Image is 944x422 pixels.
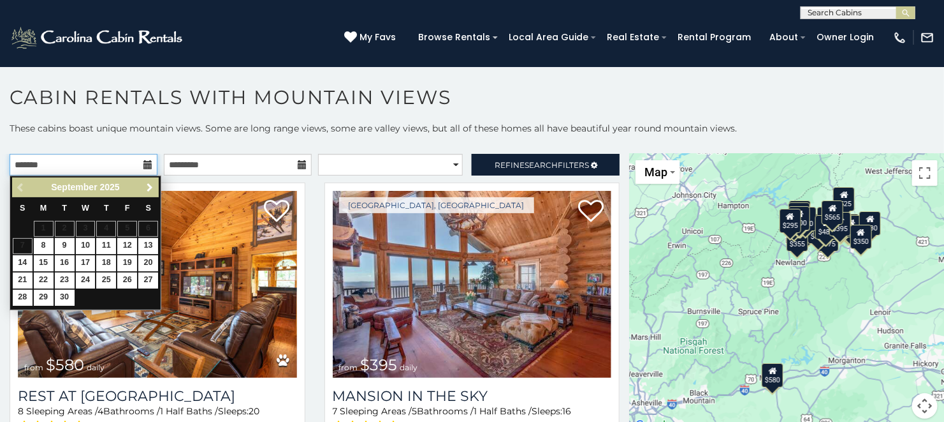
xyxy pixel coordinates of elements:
[817,227,839,251] div: $375
[55,238,75,254] a: 9
[34,273,54,289] a: 22
[55,290,75,306] a: 30
[495,160,589,170] span: Refine Filters
[138,238,158,254] a: 13
[249,405,259,417] span: 20
[472,154,620,176] a: RefineSearchFilters
[104,204,109,213] span: Thursday
[788,202,810,226] div: $310
[780,209,801,233] div: $295
[96,238,116,254] a: 11
[18,388,297,405] h3: Rest at Mountain Crest
[20,204,25,213] span: Sunday
[13,273,33,289] a: 21
[55,273,75,289] a: 23
[600,27,665,47] a: Real Estate
[34,290,54,306] a: 29
[55,255,75,271] a: 16
[76,255,96,271] a: 17
[138,255,158,271] a: 20
[18,405,24,417] span: 8
[762,363,784,387] div: $580
[117,273,137,289] a: 26
[912,393,938,419] button: Map camera controls
[412,27,497,47] a: Browse Rentals
[787,227,808,252] div: $355
[563,405,572,417] span: 16
[10,25,186,50] img: White-1-2.png
[763,27,804,47] a: About
[830,211,852,236] div: $395
[333,191,612,378] img: Mansion In The Sky
[859,211,881,236] div: $930
[146,204,151,213] span: Saturday
[98,405,103,417] span: 4
[96,273,116,289] a: 25
[502,27,595,47] a: Local Area Guide
[333,191,612,378] a: Mansion In The Sky from $395 daily
[359,31,396,44] span: My Favs
[789,200,811,225] div: $325
[525,160,558,170] span: Search
[13,290,33,306] a: 28
[117,238,137,254] a: 12
[18,388,297,405] a: Rest at [GEOGRAPHIC_DATA]
[810,27,880,47] a: Owner Login
[82,204,89,213] span: Wednesday
[831,213,852,237] div: $675
[46,356,84,374] span: $580
[138,273,158,289] a: 27
[822,200,843,224] div: $565
[783,209,805,234] div: $650
[24,363,43,372] span: from
[62,204,67,213] span: Tuesday
[13,255,33,271] a: 14
[912,160,938,186] button: Toggle fullscreen view
[816,215,838,239] div: $485
[808,219,830,243] div: $330
[333,405,338,417] span: 7
[344,31,399,45] a: My Favs
[145,183,155,193] span: Next
[474,405,532,417] span: 1 Half Baths /
[40,204,47,213] span: Monday
[160,405,218,417] span: 1 Half Baths /
[51,182,97,192] span: September
[339,197,534,213] a: [GEOGRAPHIC_DATA], [GEOGRAPHIC_DATA]
[76,238,96,254] a: 10
[412,405,418,417] span: 5
[87,363,105,372] span: daily
[635,160,680,184] button: Change map style
[644,165,667,179] span: Map
[339,363,358,372] span: from
[671,27,757,47] a: Rental Program
[789,206,811,230] div: $300
[264,199,289,225] a: Add to favorites
[117,255,137,271] a: 19
[361,356,398,374] span: $395
[834,186,855,211] div: $525
[578,199,604,225] a: Add to favorites
[893,31,907,45] img: phone-regular-white.png
[850,225,872,249] div: $350
[795,207,817,231] div: $430
[96,255,116,271] a: 18
[125,204,130,213] span: Friday
[34,238,54,254] a: 8
[76,273,96,289] a: 24
[100,182,120,192] span: 2025
[142,179,157,195] a: Next
[400,363,418,372] span: daily
[34,255,54,271] a: 15
[920,31,934,45] img: mail-regular-white.png
[333,388,612,405] a: Mansion In The Sky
